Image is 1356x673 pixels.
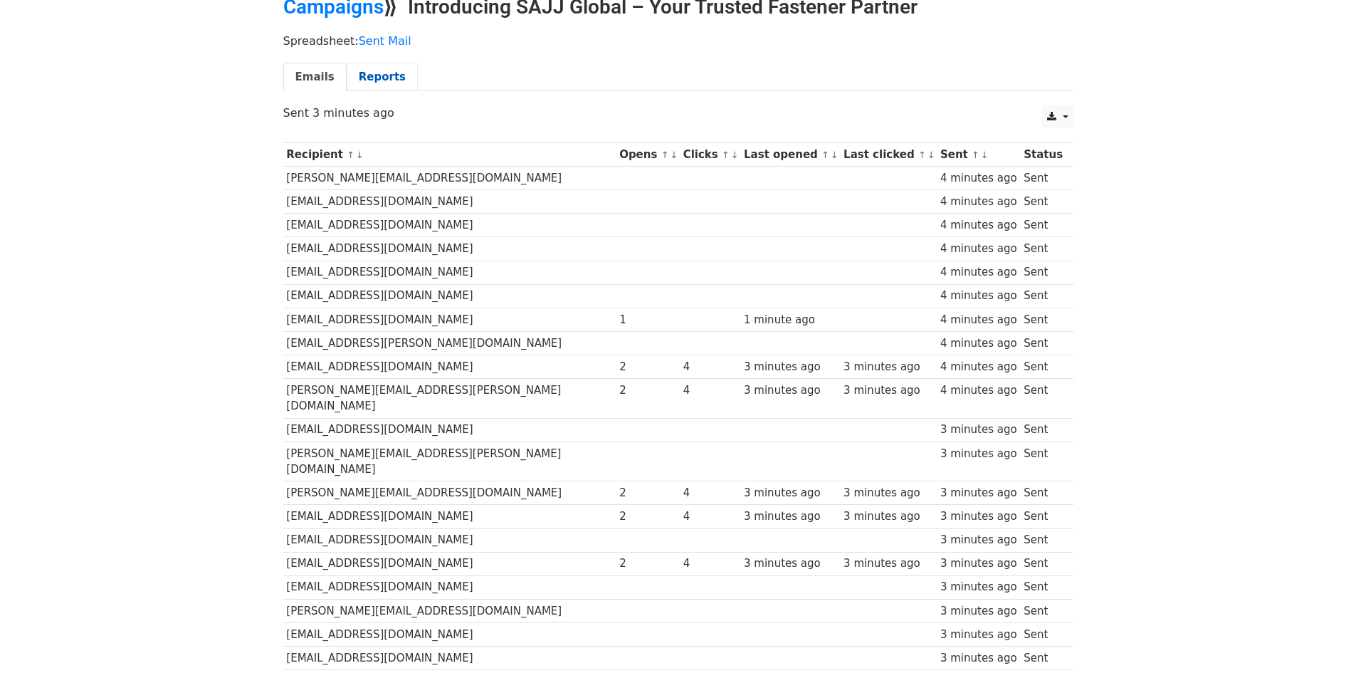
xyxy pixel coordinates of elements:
div: 3 minutes ago [940,650,1017,667]
td: Sent [1020,599,1066,622]
div: 4 minutes ago [940,382,1017,399]
div: 3 minutes ago [744,382,836,399]
div: 4 minutes ago [940,359,1017,375]
th: Clicks [680,143,740,167]
div: 2 [619,555,676,572]
th: Sent [937,143,1020,167]
td: Sent [1020,481,1066,505]
div: 3 minutes ago [940,422,1017,438]
td: Sent [1020,284,1066,308]
div: 3 minutes ago [744,555,836,572]
div: 4 [683,382,737,399]
div: 4 minutes ago [940,264,1017,281]
div: 3 minutes ago [843,508,933,525]
th: Opens [616,143,680,167]
div: 2 [619,382,676,399]
iframe: Chat Widget [1285,605,1356,673]
td: [PERSON_NAME][EMAIL_ADDRESS][DOMAIN_NAME] [283,599,616,622]
td: [PERSON_NAME][EMAIL_ADDRESS][PERSON_NAME][DOMAIN_NAME] [283,379,616,419]
td: Sent [1020,167,1066,190]
td: [PERSON_NAME][EMAIL_ADDRESS][DOMAIN_NAME] [283,167,616,190]
a: ↓ [356,150,364,160]
div: 3 minutes ago [940,627,1017,643]
p: Spreadsheet: [283,33,1073,48]
div: 3 minutes ago [744,508,836,525]
div: 3 minutes ago [940,579,1017,595]
div: 4 minutes ago [940,241,1017,257]
div: 4 minutes ago [940,170,1017,187]
td: Sent [1020,418,1066,442]
a: Emails [283,63,347,92]
div: 1 [619,312,676,328]
th: Last clicked [840,143,937,167]
div: 4 [683,555,737,572]
div: 3 minutes ago [940,532,1017,548]
a: ↑ [821,150,829,160]
div: 3 minutes ago [744,485,836,501]
div: 4 minutes ago [940,217,1017,234]
td: [EMAIL_ADDRESS][DOMAIN_NAME] [283,308,616,331]
div: 4 [683,359,737,375]
td: Sent [1020,622,1066,646]
td: [EMAIL_ADDRESS][DOMAIN_NAME] [283,528,616,552]
a: ↓ [927,150,935,160]
div: 3 minutes ago [940,508,1017,525]
td: [EMAIL_ADDRESS][DOMAIN_NAME] [283,552,616,575]
td: Sent [1020,505,1066,528]
div: 3 minutes ago [843,485,933,501]
div: 4 minutes ago [940,335,1017,352]
td: Sent [1020,379,1066,419]
td: Sent [1020,190,1066,214]
div: 3 minutes ago [940,485,1017,501]
td: Sent [1020,442,1066,481]
div: 4 [683,508,737,525]
td: [EMAIL_ADDRESS][DOMAIN_NAME] [283,622,616,646]
div: 3 minutes ago [744,359,836,375]
td: Sent [1020,331,1066,355]
td: [EMAIL_ADDRESS][DOMAIN_NAME] [283,646,616,669]
td: Sent [1020,575,1066,599]
td: [EMAIL_ADDRESS][DOMAIN_NAME] [283,575,616,599]
div: 3 minutes ago [940,446,1017,462]
div: 1 minute ago [744,312,836,328]
a: ↓ [731,150,739,160]
div: 3 minutes ago [843,555,933,572]
a: ↑ [347,150,354,160]
td: Sent [1020,237,1066,261]
td: [EMAIL_ADDRESS][PERSON_NAME][DOMAIN_NAME] [283,331,616,355]
td: [EMAIL_ADDRESS][DOMAIN_NAME] [283,355,616,378]
a: ↓ [981,150,989,160]
td: Sent [1020,552,1066,575]
div: 聊天小工具 [1285,605,1356,673]
a: ↓ [831,150,839,160]
td: Sent [1020,308,1066,331]
td: [EMAIL_ADDRESS][DOMAIN_NAME] [283,214,616,237]
a: Reports [347,63,418,92]
div: 4 minutes ago [940,194,1017,210]
td: [PERSON_NAME][EMAIL_ADDRESS][DOMAIN_NAME] [283,481,616,505]
a: ↑ [722,150,730,160]
div: 2 [619,508,676,525]
div: 3 minutes ago [843,359,933,375]
td: [PERSON_NAME][EMAIL_ADDRESS][PERSON_NAME][DOMAIN_NAME] [283,442,616,481]
td: Sent [1020,646,1066,669]
div: 2 [619,485,676,501]
td: Sent [1020,355,1066,378]
div: 2 [619,359,676,375]
a: ↑ [972,150,979,160]
a: ↑ [918,150,926,160]
th: Recipient [283,143,616,167]
td: Sent [1020,528,1066,552]
a: ↑ [661,150,669,160]
td: Sent [1020,214,1066,237]
td: [EMAIL_ADDRESS][DOMAIN_NAME] [283,190,616,214]
td: [EMAIL_ADDRESS][DOMAIN_NAME] [283,237,616,261]
div: 4 [683,485,737,501]
a: ↓ [670,150,678,160]
td: [EMAIL_ADDRESS][DOMAIN_NAME] [283,505,616,528]
div: 3 minutes ago [940,555,1017,572]
th: Status [1020,143,1066,167]
p: Sent 3 minutes ago [283,105,1073,120]
div: 3 minutes ago [843,382,933,399]
div: 3 minutes ago [940,603,1017,620]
